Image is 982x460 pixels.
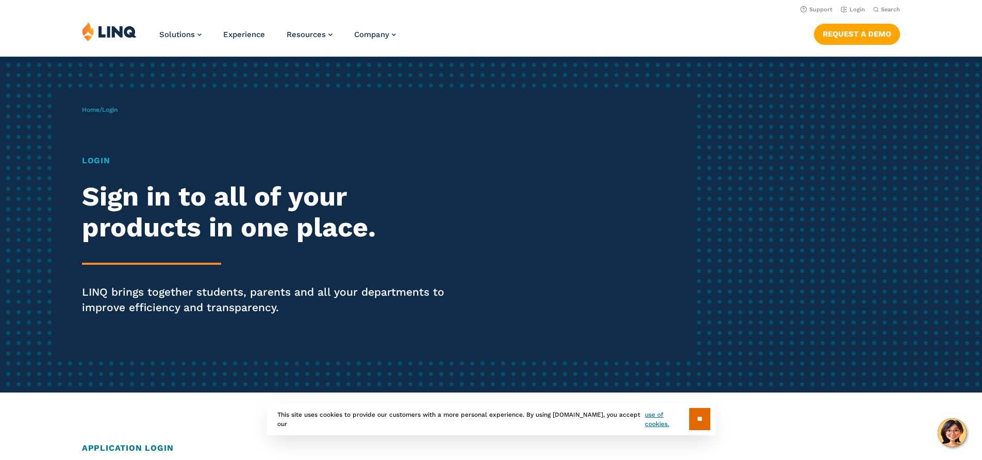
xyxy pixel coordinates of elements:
nav: Button Navigation [814,22,900,44]
a: Resources [287,30,332,39]
span: Login [102,106,118,113]
h1: Login [82,155,460,167]
a: Login [841,6,865,13]
img: LINQ | K‑12 Software [82,22,137,41]
h2: Sign in to all of your products in one place. [82,181,460,243]
button: Hello, have a question? Let’s chat. [938,418,967,447]
a: Experience [223,30,265,39]
a: Solutions [159,30,202,39]
a: Support [801,6,833,13]
span: Search [881,6,900,13]
a: Home [82,106,99,113]
span: / [82,106,118,113]
button: Open Search Bar [873,6,900,13]
a: use of cookies. [645,410,689,429]
p: LINQ brings together students, parents and all your departments to improve efficiency and transpa... [82,284,460,315]
div: This site uses cookies to provide our customers with a more personal experience. By using [DOMAIN... [267,403,715,435]
a: Company [354,30,396,39]
span: Solutions [159,30,195,39]
span: Company [354,30,389,39]
nav: Primary Navigation [159,22,396,56]
a: Request a Demo [814,24,900,44]
span: Resources [287,30,326,39]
